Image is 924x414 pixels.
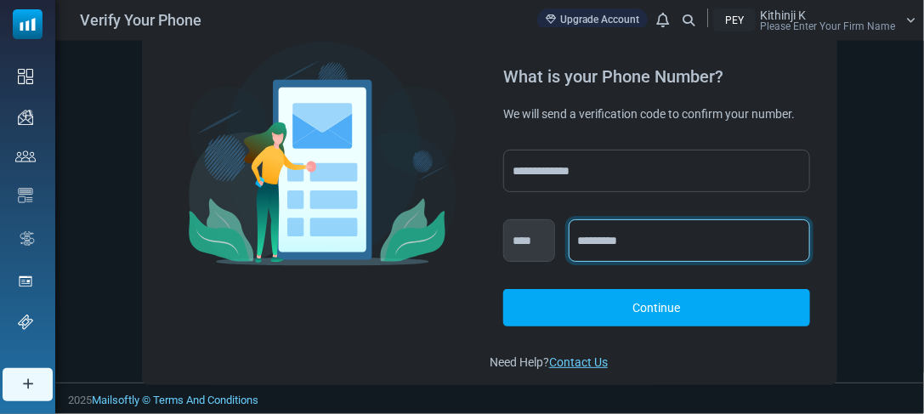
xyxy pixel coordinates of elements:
a: Upgrade Account [537,9,648,31]
img: contacts-icon.svg [15,150,36,162]
a: PEY Kithinji K Please Enter Your Firm Name [713,9,915,31]
img: mailsoftly_icon_blue_white.svg [13,9,43,39]
div: What is your Phone Number? [503,68,810,85]
span: translation missing: en.layouts.footer.terms_and_conditions [153,394,258,406]
img: campaigns-icon.png [18,110,33,125]
img: landing_pages.svg [18,274,33,289]
a: Terms And Conditions [153,394,258,406]
footer: 2025 [55,383,924,413]
img: support-icon.svg [18,315,33,330]
img: email-templates-icon.svg [18,188,33,203]
div: PEY [713,9,756,31]
span: Kithinji K [760,9,806,21]
a: Contact Us [549,355,608,369]
a: Continue [503,289,810,326]
div: We will send a verification code to confirm your number. [503,105,810,122]
img: dashboard-icon.svg [18,69,33,84]
img: workflow.svg [18,229,37,248]
span: Verify Your Phone [80,9,201,31]
span: Please Enter Your Firm Name [760,21,895,31]
a: Mailsoftly © [92,394,150,406]
div: Need Help? [490,354,824,371]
